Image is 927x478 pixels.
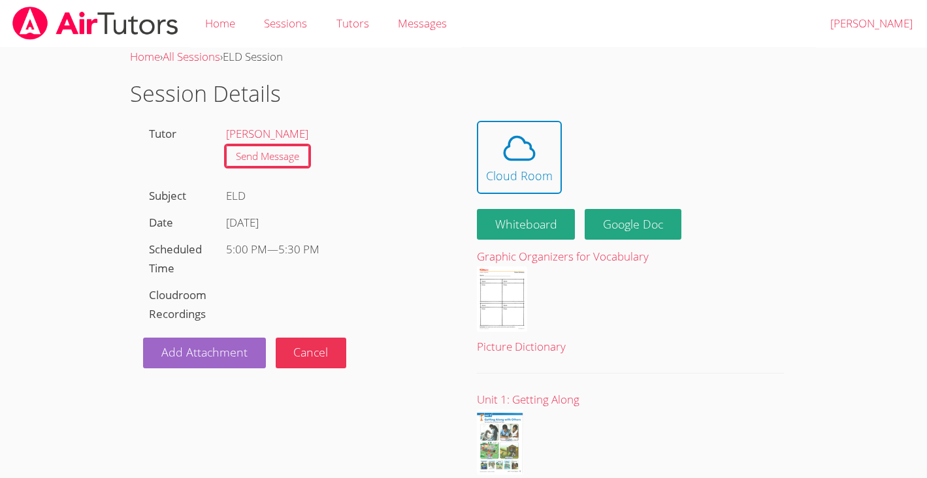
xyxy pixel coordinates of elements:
[585,209,681,240] a: Google Doc
[149,215,173,230] label: Date
[486,167,553,185] div: Cloud Room
[477,390,784,409] div: Unit 1: Getting Along
[149,287,206,321] label: Cloudroom Recordings
[226,126,308,141] a: [PERSON_NAME]
[226,214,444,232] div: [DATE]
[143,338,266,368] a: Add Attachment
[226,240,444,259] div: —
[477,338,784,357] div: Picture Dictionary
[477,266,527,332] img: picture_dictionary.pdf
[226,242,267,257] span: 5:00 PM
[223,49,283,64] span: ELD Session
[130,77,798,110] h1: Session Details
[11,7,180,40] img: airtutors_banner-c4298cdbf04f3fff15de1276eac7730deb9818008684d7c2e4769d2f7ddbe033.png
[130,48,798,67] div: › ›
[149,126,176,141] label: Tutor
[278,242,319,257] span: 5:30 PM
[149,242,202,276] label: Scheduled Time
[130,49,160,64] a: Home
[149,188,186,203] label: Subject
[477,121,562,194] button: Cloud Room
[163,49,220,64] a: All Sessions
[276,338,347,368] button: Cancel
[477,247,784,357] a: Graphic Organizers for VocabularyPicture Dictionary
[477,409,523,475] img: Unit%201%20Words%20and%20Topics.pdf
[220,183,451,210] div: ELD
[226,146,309,167] a: Send Message
[477,247,784,266] div: Graphic Organizers for Vocabulary
[398,16,447,31] span: Messages
[477,209,576,240] button: Whiteboard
